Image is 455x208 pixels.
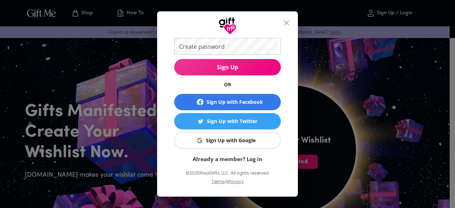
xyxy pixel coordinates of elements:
[174,94,281,110] button: Sign Up with Facebook
[219,17,236,35] img: GiftMe Logo
[197,138,202,143] img: Sign Up with Google
[193,155,262,162] a: Already a member? Log in
[174,132,281,149] button: Sign Up with GoogleSign Up with Google
[207,117,257,125] div: Sign Up with Twitter
[198,119,203,124] img: Sign Up with Twitter
[174,59,281,75] button: Sign Up
[228,178,244,185] a: Privacy
[174,63,281,71] span: Sign Up
[225,178,228,191] p: &
[174,113,281,129] button: Sign Up with TwitterSign Up with Twitter
[206,137,256,144] div: Sign Up with Google
[207,98,263,106] div: Sign Up with Facebook
[174,81,281,88] h6: OR
[278,14,295,31] button: close
[212,178,225,185] a: Terms
[174,169,281,178] p: © 2025 RealGifts, LLC. All rights reserved.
